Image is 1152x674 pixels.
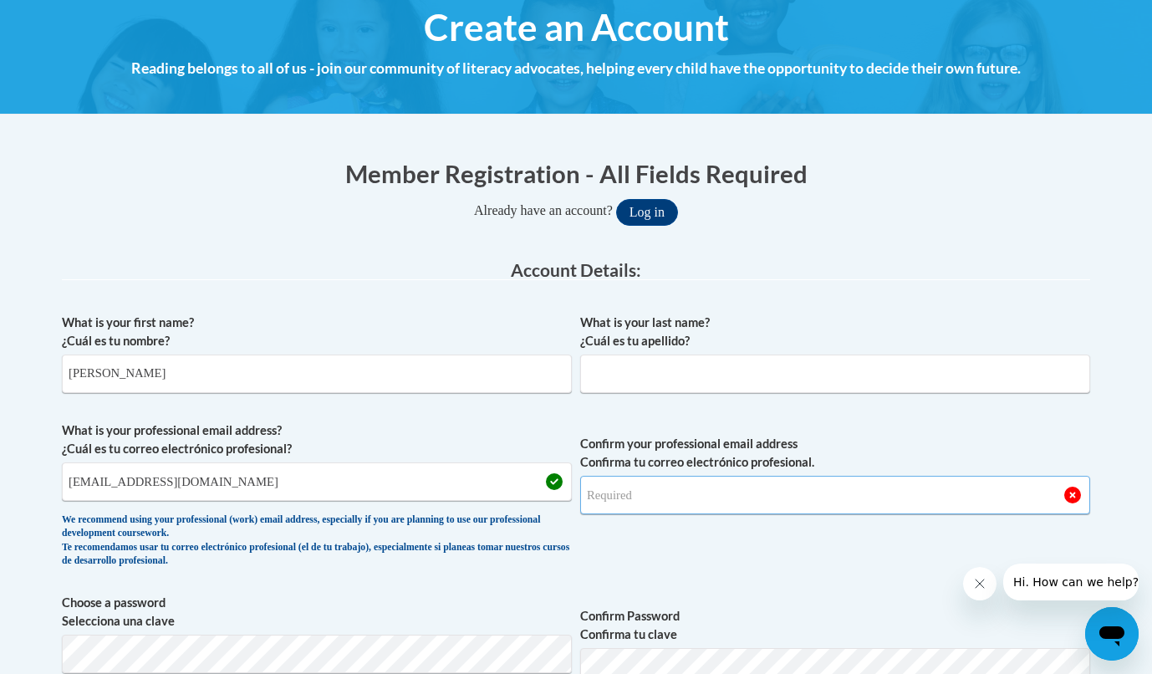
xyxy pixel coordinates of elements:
span: Already have an account? [474,203,613,217]
label: Confirm Password Confirma tu clave [580,607,1090,644]
input: Metadata input [580,355,1090,393]
iframe: Button to launch messaging window [1085,607,1139,661]
label: What is your first name? ¿Cuál es tu nombre? [62,314,572,350]
label: Choose a password Selecciona una clave [62,594,572,631]
span: Create an Account [424,5,729,49]
iframe: Message from company [1003,564,1139,600]
iframe: Close message [963,567,997,600]
label: What is your last name? ¿Cuál es tu apellido? [580,314,1090,350]
h1: Member Registration - All Fields Required [62,156,1090,191]
div: We recommend using your professional (work) email address, especially if you are planning to use ... [62,513,572,569]
input: Metadata input [62,462,572,501]
input: Metadata input [62,355,572,393]
input: Required [580,476,1090,514]
h4: Reading belongs to all of us - join our community of literacy advocates, helping every child have... [62,58,1090,79]
label: What is your professional email address? ¿Cuál es tu correo electrónico profesional? [62,421,572,458]
span: Account Details: [511,259,641,280]
button: Log in [616,199,678,226]
label: Confirm your professional email address Confirma tu correo electrónico profesional. [580,435,1090,472]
